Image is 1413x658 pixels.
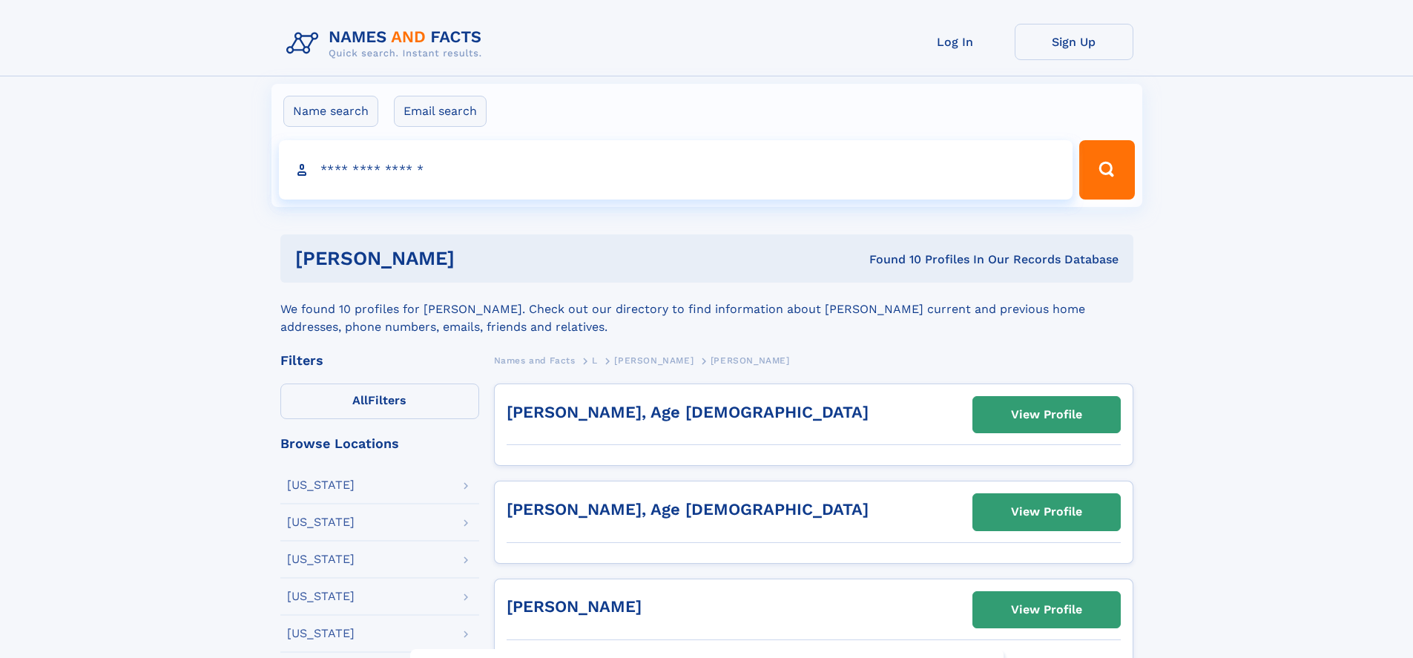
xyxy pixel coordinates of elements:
div: [US_STATE] [287,553,355,565]
a: [PERSON_NAME], Age [DEMOGRAPHIC_DATA] [507,500,869,519]
a: [PERSON_NAME] [507,597,642,616]
label: Filters [280,384,479,419]
span: L [592,355,598,366]
input: search input [279,140,1073,200]
div: Found 10 Profiles In Our Records Database [662,251,1119,268]
button: Search Button [1079,140,1134,200]
a: View Profile [973,397,1120,432]
a: Names and Facts [494,351,576,369]
div: [US_STATE] [287,590,355,602]
span: All [352,393,368,407]
div: Browse Locations [280,437,479,450]
a: Log In [896,24,1015,60]
div: View Profile [1011,398,1082,432]
a: [PERSON_NAME], Age [DEMOGRAPHIC_DATA] [507,403,869,421]
img: Logo Names and Facts [280,24,494,64]
span: [PERSON_NAME] [614,355,694,366]
div: [US_STATE] [287,516,355,528]
a: Sign Up [1015,24,1133,60]
div: [US_STATE] [287,628,355,639]
a: [PERSON_NAME] [614,351,694,369]
a: View Profile [973,494,1120,530]
label: Email search [394,96,487,127]
div: We found 10 profiles for [PERSON_NAME]. Check out our directory to find information about [PERSON... [280,283,1133,336]
span: [PERSON_NAME] [711,355,790,366]
div: Filters [280,354,479,367]
div: [US_STATE] [287,479,355,491]
label: Name search [283,96,378,127]
a: L [592,351,598,369]
h1: [PERSON_NAME] [295,249,662,268]
div: View Profile [1011,495,1082,529]
a: View Profile [973,592,1120,628]
div: View Profile [1011,593,1082,627]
